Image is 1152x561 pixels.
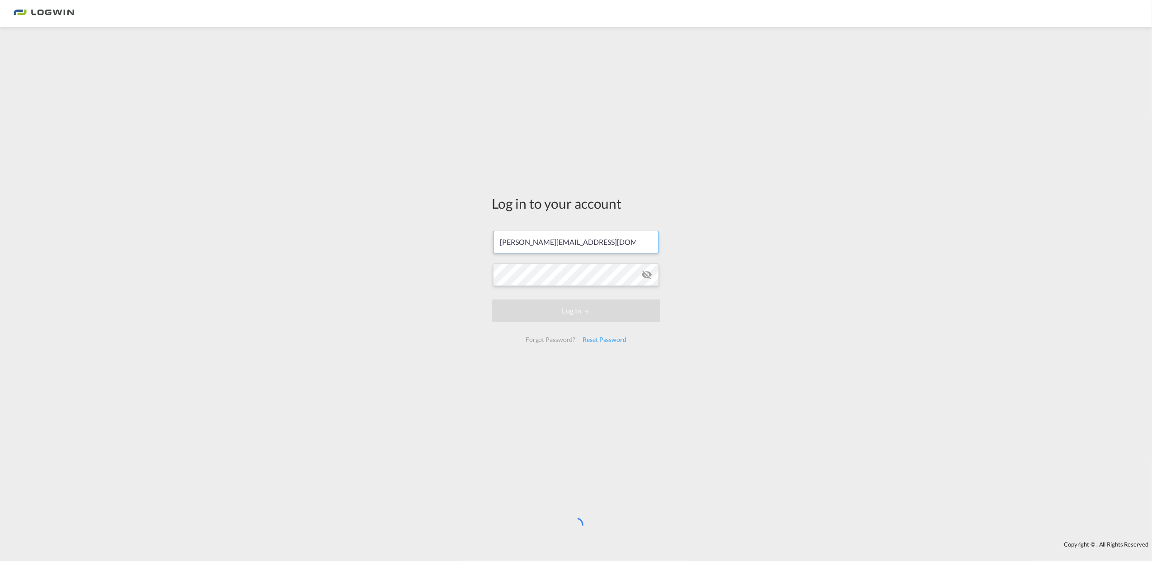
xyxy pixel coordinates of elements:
div: Reset Password [579,332,630,348]
button: LOGIN [492,299,660,322]
div: Log in to your account [492,194,660,213]
input: Enter email/phone number [493,231,659,253]
div: Forgot Password? [522,332,579,348]
img: bc73a0e0d8c111efacd525e4c8ad7d32.png [14,4,75,24]
md-icon: icon-eye-off [642,269,653,280]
